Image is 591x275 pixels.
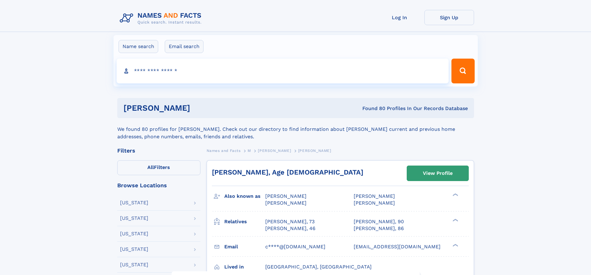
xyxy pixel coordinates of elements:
div: [US_STATE] [120,216,148,221]
a: View Profile [407,166,468,181]
div: [US_STATE] [120,231,148,236]
a: [PERSON_NAME], 73 [265,218,315,225]
span: [PERSON_NAME] [354,193,395,199]
a: M [248,147,251,154]
div: [US_STATE] [120,247,148,252]
div: Found 80 Profiles In Our Records Database [276,105,468,112]
span: [PERSON_NAME] [298,149,331,153]
a: Log In [375,10,424,25]
span: [PERSON_NAME] [354,200,395,206]
span: [EMAIL_ADDRESS][DOMAIN_NAME] [354,244,441,250]
h3: Relatives [224,216,265,227]
a: Sign Up [424,10,474,25]
h3: Also known as [224,191,265,202]
h3: Lived in [224,262,265,272]
div: ❯ [451,243,459,247]
h1: [PERSON_NAME] [123,104,276,112]
div: Filters [117,148,200,153]
label: Name search [119,40,158,53]
div: ❯ [451,218,459,222]
span: [PERSON_NAME] [265,193,307,199]
label: Filters [117,160,200,175]
input: search input [117,59,449,83]
div: We found 80 profiles for [PERSON_NAME]. Check out our directory to find information about [PERSON... [117,118,474,140]
div: View Profile [423,166,453,180]
div: ❯ [451,193,459,197]
span: [PERSON_NAME] [265,200,307,206]
span: M [248,149,251,153]
img: Logo Names and Facts [117,10,207,27]
span: [PERSON_NAME] [258,149,291,153]
a: [PERSON_NAME], 46 [265,225,316,232]
a: [PERSON_NAME], 86 [354,225,404,232]
a: [PERSON_NAME], Age [DEMOGRAPHIC_DATA] [212,168,363,176]
div: Browse Locations [117,183,200,188]
h3: Email [224,242,265,252]
a: Names and Facts [207,147,241,154]
span: All [147,164,154,170]
div: [US_STATE] [120,262,148,267]
a: [PERSON_NAME] [258,147,291,154]
span: [GEOGRAPHIC_DATA], [GEOGRAPHIC_DATA] [265,264,372,270]
div: [US_STATE] [120,200,148,205]
label: Email search [165,40,204,53]
a: [PERSON_NAME], 90 [354,218,404,225]
button: Search Button [451,59,474,83]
